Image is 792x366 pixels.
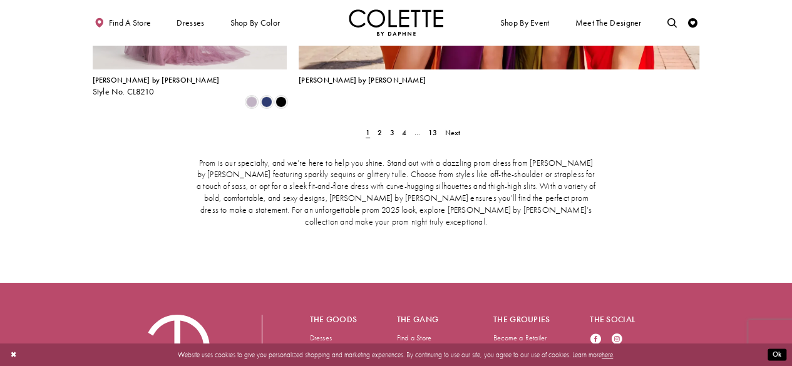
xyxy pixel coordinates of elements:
[686,9,700,36] a: Check Wishlist
[230,18,280,28] span: Shop by color
[387,126,397,140] a: Page 3
[194,158,597,229] p: Prom is our specialty, and we’re here to help you shine. Stand out with a dazzling prom dress fro...
[390,128,394,138] span: 3
[349,9,444,36] a: Visit Home Page
[366,128,370,138] span: 1
[68,348,724,361] p: Website uses cookies to give you personalized shopping and marketing experiences. By continuing t...
[310,333,332,343] a: Dresses
[575,18,641,28] span: Meet the designer
[411,126,423,140] a: ...
[93,76,220,96] div: Colette by Daphne Style No. CL8210
[573,9,644,36] a: Meet the designer
[590,315,649,324] h5: The social
[590,333,602,347] a: Visit our Facebook - Opens in new tab
[428,128,437,138] span: 13
[310,315,359,324] h5: The goods
[246,96,257,108] i: Heather
[299,75,426,85] span: [PERSON_NAME] by [PERSON_NAME]
[397,315,456,324] h5: The gang
[397,333,431,343] a: Find a Store
[275,96,287,108] i: Black
[445,128,460,138] span: Next
[261,96,272,108] i: Navy Blue
[6,347,21,363] button: Close Dialog
[93,75,220,85] span: [PERSON_NAME] by [PERSON_NAME]
[414,128,421,138] span: ...
[93,86,155,97] span: Style No. CL8210
[498,9,552,36] span: Shop By Event
[425,126,440,140] a: Page 13
[493,333,547,343] a: Become a Retailer
[665,9,679,36] a: Toggle search
[363,126,373,140] span: Current Page
[109,18,152,28] span: Find a store
[399,126,409,140] a: Page 4
[442,126,463,140] a: Next Page
[174,9,207,36] span: Dresses
[493,315,552,324] h5: The groupies
[375,126,385,140] a: Page 2
[602,350,613,359] a: here
[349,9,444,36] img: Colette by Daphne
[378,128,382,138] span: 2
[93,9,153,36] a: Find a store
[500,18,550,28] span: Shop By Event
[402,128,406,138] span: 4
[768,349,786,361] button: Submit Dialog
[177,18,204,28] span: Dresses
[611,333,623,347] a: Visit our Instagram - Opens in new tab
[228,9,282,36] span: Shop by color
